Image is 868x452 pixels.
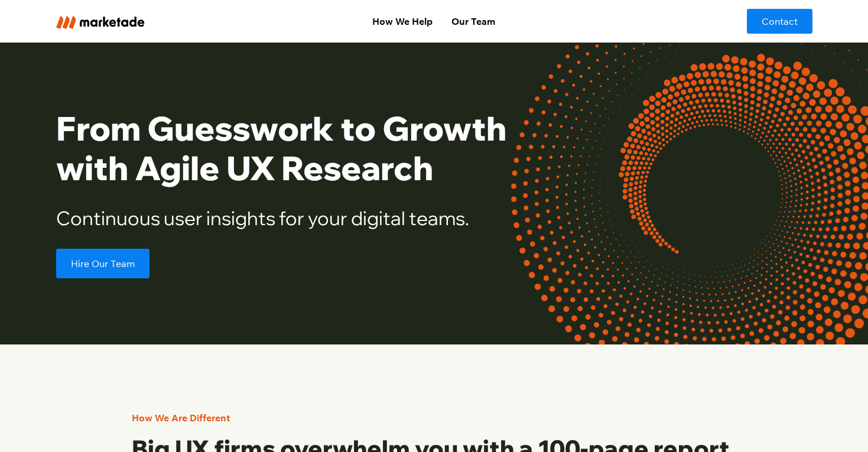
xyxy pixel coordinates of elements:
[747,9,812,34] a: Contact
[56,207,563,229] h2: Continuous user insights for your digital teams.
[56,14,214,28] a: home
[442,9,505,33] a: Our Team
[56,109,563,188] h1: From Guesswork to Growth with Agile UX Research
[363,9,442,33] a: How We Help
[132,411,230,425] div: How We Are Different
[56,249,149,278] a: Hire Our Team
